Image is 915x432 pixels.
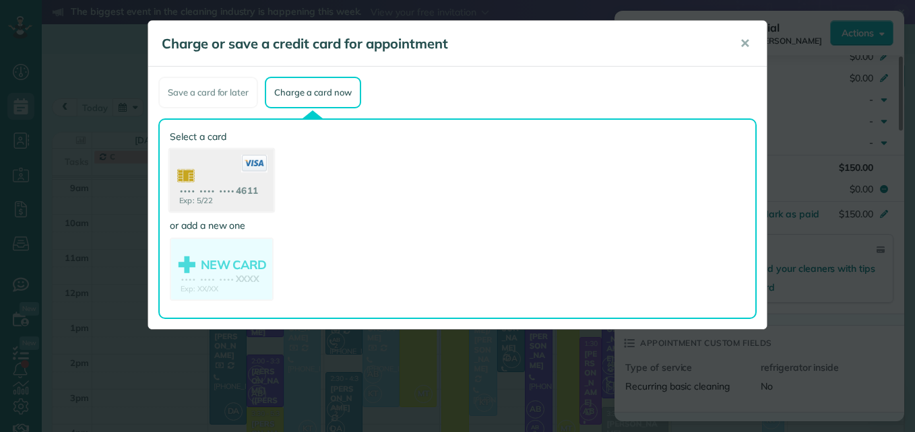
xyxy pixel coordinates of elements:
[740,36,750,51] span: ✕
[265,77,360,108] div: Charge a card now
[170,130,274,143] label: Select a card
[158,77,258,108] div: Save a card for later
[162,34,721,53] h5: Charge or save a credit card for appointment
[170,219,274,232] label: or add a new one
